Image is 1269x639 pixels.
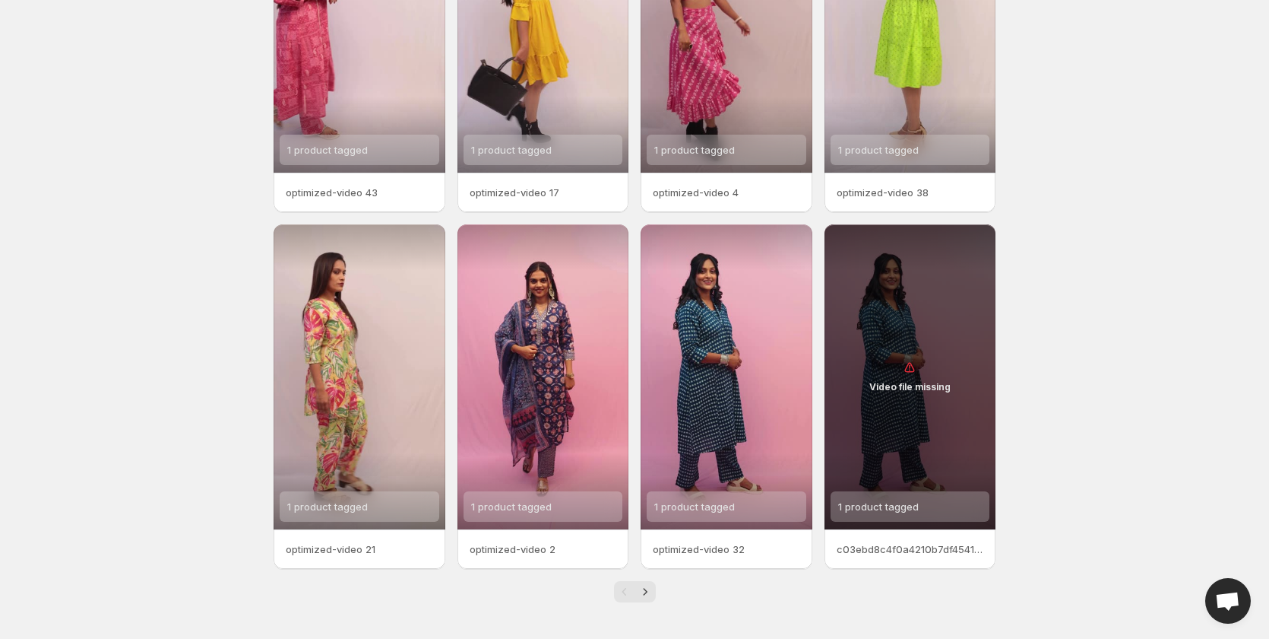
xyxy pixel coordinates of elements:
p: optimized-video 32 [653,542,800,557]
p: c03ebd8c4f0a4210b7df45415e62f852HD-1080p-72Mbps-56274998 [837,542,984,557]
button: Next [634,581,656,602]
nav: Pagination [614,581,656,602]
span: 1 product tagged [654,501,735,513]
span: 1 product tagged [654,144,735,156]
p: optimized-video 2 [470,542,617,557]
p: optimized-video 21 [286,542,433,557]
span: 1 product tagged [838,144,919,156]
p: optimized-video 4 [653,185,800,200]
span: 1 product tagged [287,501,368,513]
span: 1 product tagged [287,144,368,156]
span: 1 product tagged [471,501,552,513]
p: optimized-video 38 [837,185,984,200]
p: Video file missing [869,381,951,393]
span: 1 product tagged [471,144,552,156]
div: Open chat [1205,578,1251,624]
p: optimized-video 17 [470,185,617,200]
span: 1 product tagged [838,501,919,513]
p: optimized-video 43 [286,185,433,200]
